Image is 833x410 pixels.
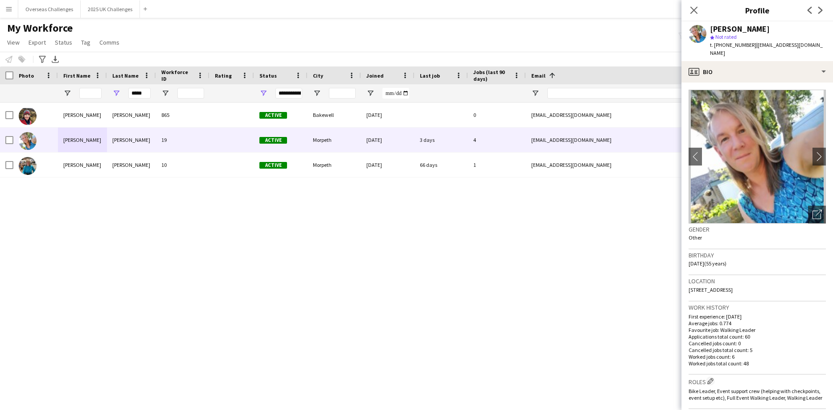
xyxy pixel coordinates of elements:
[689,340,826,347] p: Cancelled jobs count: 0
[689,388,822,401] span: Bike Leader, Event support crew (helping with checkpoints, event setup etc), Full Event Walking L...
[366,89,374,97] button: Open Filter Menu
[715,33,737,40] span: Not rated
[259,89,267,97] button: Open Filter Menu
[681,61,833,83] div: Bio
[313,72,323,79] span: City
[259,72,277,79] span: Status
[25,37,49,48] a: Export
[689,360,826,367] p: Worked jobs total count: 48
[313,89,321,97] button: Open Filter Menu
[382,88,409,99] input: Joined Filter Input
[468,128,526,152] div: 4
[156,128,209,152] div: 19
[531,89,539,97] button: Open Filter Menu
[689,313,826,320] p: First experience: [DATE]
[689,286,733,293] span: [STREET_ADDRESS]
[55,38,72,46] span: Status
[361,153,414,177] div: [DATE]
[547,88,699,99] input: Email Filter Input
[4,37,23,48] a: View
[51,37,76,48] a: Status
[7,21,73,35] span: My Workforce
[531,72,546,79] span: Email
[361,128,414,152] div: [DATE]
[58,153,107,177] div: [PERSON_NAME]
[689,234,702,241] span: Other
[689,260,726,267] span: [DATE] (55 years)
[78,37,94,48] a: Tag
[689,277,826,285] h3: Location
[63,89,71,97] button: Open Filter Menu
[79,88,102,99] input: First Name Filter Input
[473,69,510,82] span: Jobs (last 90 days)
[689,320,826,327] p: Average jobs: 0.774
[308,103,361,127] div: Bakewell
[689,251,826,259] h3: Birthday
[19,107,37,125] img: Kate Allen
[161,89,169,97] button: Open Filter Menu
[414,153,468,177] div: 66 days
[414,128,468,152] div: 3 days
[681,4,833,16] h3: Profile
[112,89,120,97] button: Open Filter Menu
[19,72,34,79] span: Photo
[689,303,826,311] h3: Work history
[112,72,139,79] span: Last Name
[689,90,826,224] img: Crew avatar or photo
[128,88,151,99] input: Last Name Filter Input
[81,0,140,18] button: 2025 UK Challenges
[329,88,356,99] input: City Filter Input
[366,72,384,79] span: Joined
[308,128,361,152] div: Morpeth
[259,112,287,119] span: Active
[215,72,232,79] span: Rating
[156,103,209,127] div: 865
[107,153,156,177] div: [PERSON_NAME]
[468,103,526,127] div: 0
[710,25,770,33] div: [PERSON_NAME]
[689,353,826,360] p: Worked jobs count: 6
[99,38,119,46] span: Comms
[7,38,20,46] span: View
[177,88,204,99] input: Workforce ID Filter Input
[58,103,107,127] div: [PERSON_NAME]
[96,37,123,48] a: Comms
[161,69,193,82] span: Workforce ID
[107,103,156,127] div: [PERSON_NAME]
[808,206,826,224] div: Open photos pop-in
[18,0,81,18] button: Overseas Challenges
[81,38,90,46] span: Tag
[156,153,209,177] div: 10
[29,38,46,46] span: Export
[19,157,37,175] img: Louise Allen
[50,54,61,65] app-action-btn: Export XLSX
[58,128,107,152] div: [PERSON_NAME]
[468,153,526,177] div: 1
[689,327,826,333] p: Favourite job: Walking Leader
[259,137,287,144] span: Active
[420,72,440,79] span: Last job
[710,41,756,48] span: t. [PHONE_NUMBER]
[689,347,826,353] p: Cancelled jobs total count: 5
[308,153,361,177] div: Morpeth
[259,162,287,169] span: Active
[689,377,826,386] h3: Roles
[689,333,826,340] p: Applications total count: 60
[19,132,37,150] img: John Allen
[526,128,704,152] div: [EMAIL_ADDRESS][DOMAIN_NAME]
[526,103,704,127] div: [EMAIL_ADDRESS][DOMAIN_NAME]
[37,54,48,65] app-action-btn: Advanced filters
[526,153,704,177] div: [EMAIL_ADDRESS][DOMAIN_NAME]
[710,41,823,56] span: | [EMAIL_ADDRESS][DOMAIN_NAME]
[107,128,156,152] div: [PERSON_NAME]
[63,72,90,79] span: First Name
[689,225,826,233] h3: Gender
[361,103,414,127] div: [DATE]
